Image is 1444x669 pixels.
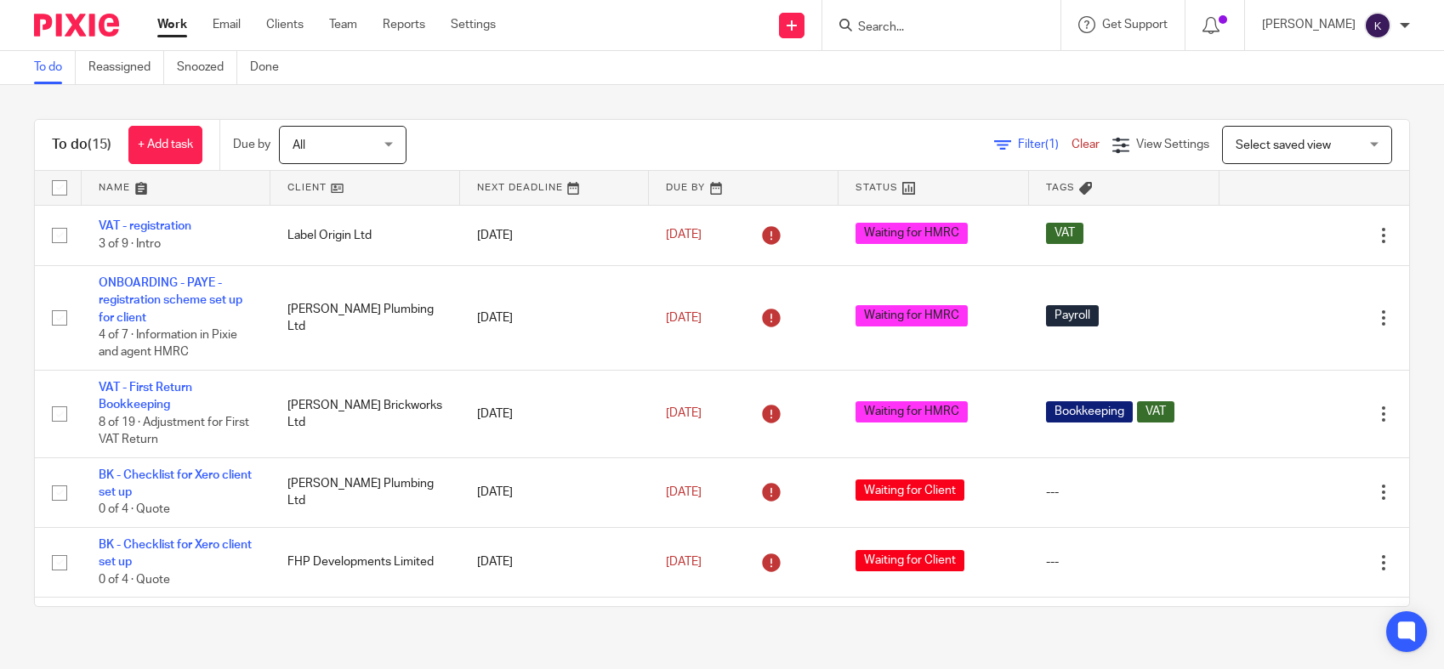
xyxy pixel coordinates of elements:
[270,457,459,527] td: [PERSON_NAME] Plumbing Ltd
[856,401,968,422] span: Waiting for HMRC
[213,16,241,33] a: Email
[1046,183,1075,192] span: Tags
[856,20,1009,36] input: Search
[666,230,702,241] span: [DATE]
[34,51,76,84] a: To do
[1018,139,1072,150] span: Filter
[856,550,964,571] span: Waiting for Client
[666,408,702,420] span: [DATE]
[666,312,702,324] span: [DATE]
[99,220,191,232] a: VAT - registration
[1046,305,1099,326] span: Payroll
[99,382,192,411] a: VAT - First Return Bookkeeping
[1046,484,1203,501] div: ---
[383,16,425,33] a: Reports
[128,126,202,164] a: + Add task
[157,16,187,33] a: Work
[177,51,237,84] a: Snoozed
[1136,139,1209,150] span: View Settings
[666,486,702,498] span: [DATE]
[1262,16,1356,33] p: [PERSON_NAME]
[250,51,292,84] a: Done
[460,205,649,265] td: [DATE]
[856,479,964,501] span: Waiting for Client
[88,138,111,151] span: (15)
[99,469,252,498] a: BK - Checklist for Xero client set up
[99,329,237,359] span: 4 of 7 · Information in Pixie and agent HMRC
[270,528,459,598] td: FHP Developments Limited
[460,265,649,370] td: [DATE]
[666,556,702,568] span: [DATE]
[1045,139,1059,150] span: (1)
[88,51,164,84] a: Reassigned
[1364,12,1391,39] img: svg%3E
[856,223,968,244] span: Waiting for HMRC
[266,16,304,33] a: Clients
[52,136,111,154] h1: To do
[270,371,459,458] td: [PERSON_NAME] Brickworks Ltd
[1072,139,1100,150] a: Clear
[270,265,459,370] td: [PERSON_NAME] Plumbing Ltd
[451,16,496,33] a: Settings
[1236,139,1331,151] span: Select saved view
[1046,553,1203,570] div: ---
[99,539,252,568] a: BK - Checklist for Xero client set up
[99,277,242,324] a: ONBOARDING - PAYE - registration scheme set up for client
[329,16,357,33] a: Team
[1046,223,1083,244] span: VAT
[99,417,249,446] span: 8 of 19 · Adjustment for First VAT Return
[99,238,161,250] span: 3 of 9 · Intro
[460,457,649,527] td: [DATE]
[856,305,968,326] span: Waiting for HMRC
[99,504,170,516] span: 0 of 4 · Quote
[99,574,170,586] span: 0 of 4 · Quote
[460,528,649,598] td: [DATE]
[270,205,459,265] td: Label Origin Ltd
[233,136,270,153] p: Due by
[460,371,649,458] td: [DATE]
[34,14,119,37] img: Pixie
[1102,19,1168,31] span: Get Support
[1137,401,1174,422] span: VAT
[293,139,305,151] span: All
[1046,401,1133,422] span: Bookkeeping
